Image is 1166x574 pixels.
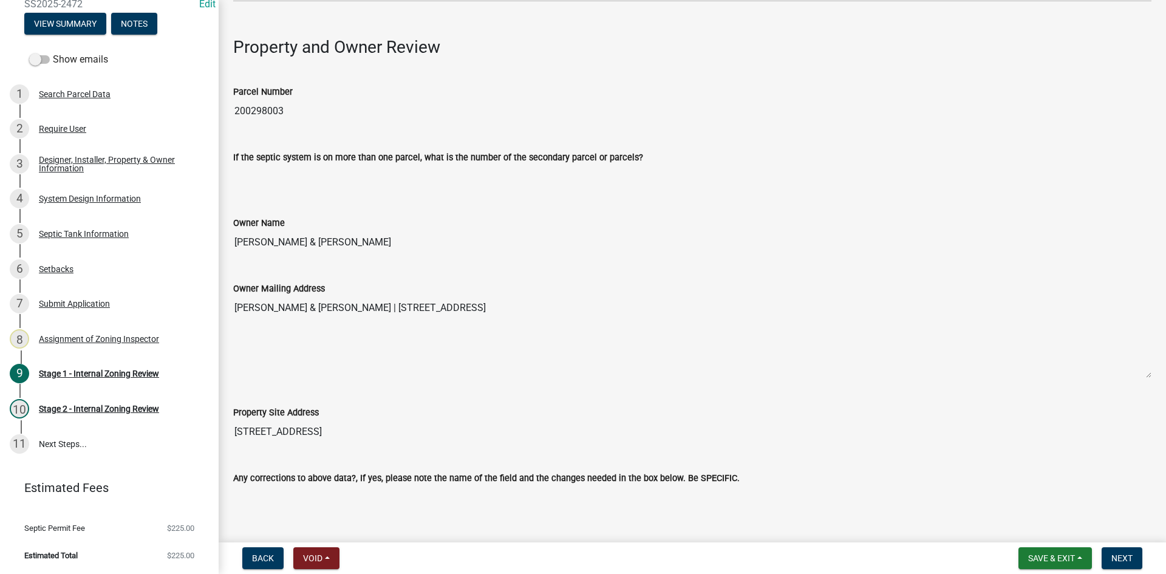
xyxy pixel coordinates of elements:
label: Owner Name [233,219,285,228]
div: 11 [10,434,29,454]
div: 8 [10,329,29,349]
div: Require User [39,125,86,133]
div: 9 [10,364,29,383]
button: Notes [111,13,157,35]
div: Assignment of Zoning Inspector [39,335,159,343]
div: 2 [10,119,29,138]
div: 1 [10,84,29,104]
label: Parcel Number [233,88,293,97]
label: Owner Mailing Address [233,285,325,293]
div: Submit Application [39,299,110,308]
div: System Design Information [39,194,141,203]
label: Show emails [29,52,108,67]
label: Any corrections to above data?, If yes, please note the name of the field and the changes needed ... [233,474,740,483]
span: Save & Exit [1028,553,1075,563]
span: $225.00 [167,524,194,532]
button: View Summary [24,13,106,35]
span: Next [1111,553,1133,563]
button: Next [1102,547,1142,569]
span: Septic Permit Fee [24,524,85,532]
button: Save & Exit [1018,547,1092,569]
span: Void [303,553,322,563]
span: Back [252,553,274,563]
button: Back [242,547,284,569]
wm-modal-confirm: Summary [24,19,106,29]
div: Stage 2 - Internal Zoning Review [39,405,159,413]
wm-modal-confirm: Notes [111,19,157,29]
div: 5 [10,224,29,244]
div: 3 [10,154,29,174]
div: 10 [10,399,29,419]
div: Search Parcel Data [39,90,111,98]
div: Setbacks [39,265,73,273]
span: Estimated Total [24,552,78,559]
textarea: [PERSON_NAME] & [PERSON_NAME] | [STREET_ADDRESS] [233,296,1151,378]
div: 6 [10,259,29,279]
label: If the septic system is on more than one parcel, what is the number of the secondary parcel or pa... [233,154,643,162]
div: Designer, Installer, Property & Owner Information [39,155,199,173]
span: $225.00 [167,552,194,559]
h3: Property and Owner Review [233,37,1151,58]
button: Void [293,547,339,569]
div: 4 [10,189,29,208]
div: Septic Tank Information [39,230,129,238]
div: Stage 1 - Internal Zoning Review [39,369,159,378]
a: Estimated Fees [10,476,199,500]
label: Property Site Address [233,409,319,417]
div: 7 [10,294,29,313]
